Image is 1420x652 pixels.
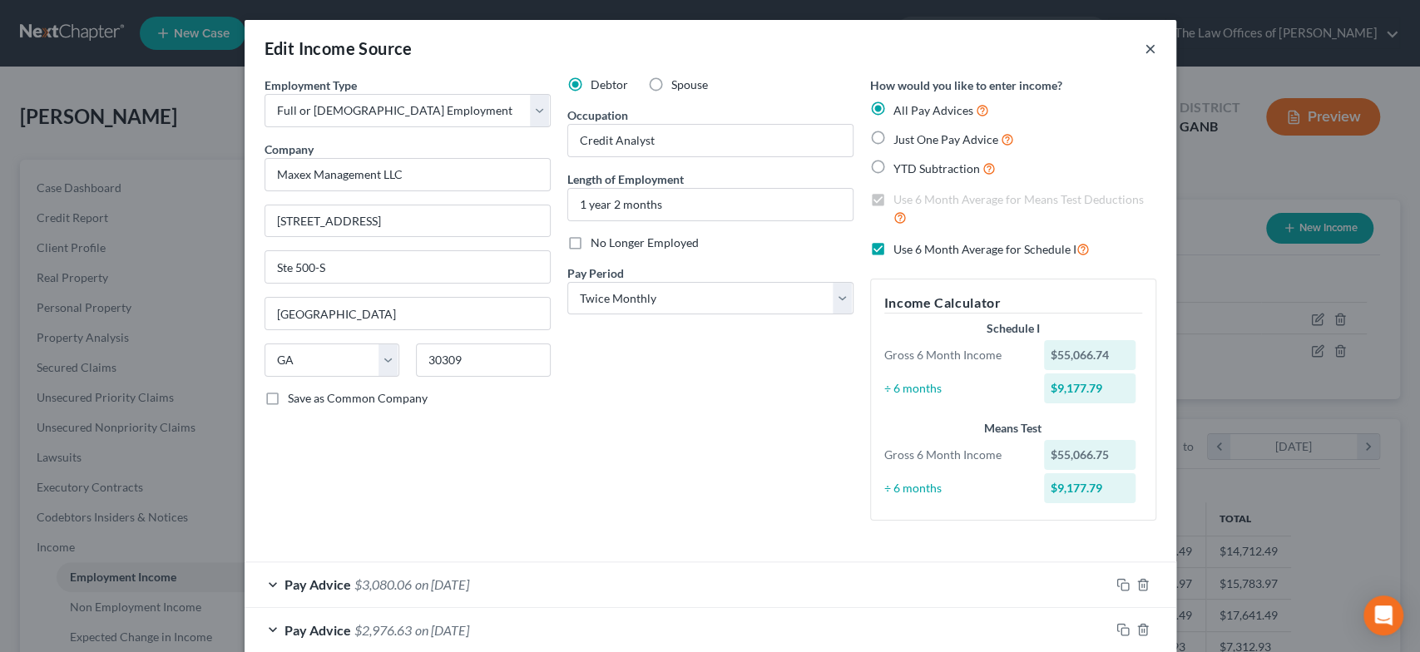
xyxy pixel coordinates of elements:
[893,132,998,146] span: Just One Pay Advice
[1044,340,1136,370] div: $55,066.74
[354,576,412,592] span: $3,080.06
[876,380,1037,397] div: ÷ 6 months
[893,192,1144,206] span: Use 6 Month Average for Means Test Deductions
[354,622,412,638] span: $2,976.63
[876,347,1037,363] div: Gross 6 Month Income
[568,189,853,220] input: ex: 2 years
[265,251,550,283] input: Unit, Suite, etc...
[876,480,1037,496] div: ÷ 6 months
[893,161,980,175] span: YTD Subtraction
[567,170,684,188] label: Length of Employment
[265,205,550,237] input: Enter address...
[884,293,1142,314] h5: Income Calculator
[893,103,973,117] span: All Pay Advices
[671,77,708,91] span: Spouse
[1363,595,1403,635] div: Open Intercom Messenger
[876,447,1037,463] div: Gross 6 Month Income
[1145,38,1156,58] button: ×
[1044,473,1136,503] div: $9,177.79
[1044,440,1136,470] div: $55,066.75
[265,158,551,191] input: Search company by name...
[567,106,628,124] label: Occupation
[1044,373,1136,403] div: $9,177.79
[415,622,469,638] span: on [DATE]
[884,420,1142,437] div: Means Test
[265,78,357,92] span: Employment Type
[870,77,1062,94] label: How would you like to enter income?
[265,142,314,156] span: Company
[591,235,699,249] span: No Longer Employed
[884,320,1142,337] div: Schedule I
[893,242,1076,256] span: Use 6 Month Average for Schedule I
[415,576,469,592] span: on [DATE]
[416,343,551,377] input: Enter zip...
[265,298,550,329] input: Enter city...
[567,266,624,280] span: Pay Period
[284,622,351,638] span: Pay Advice
[288,391,428,405] span: Save as Common Company
[568,125,853,156] input: --
[265,37,413,60] div: Edit Income Source
[591,77,628,91] span: Debtor
[284,576,351,592] span: Pay Advice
